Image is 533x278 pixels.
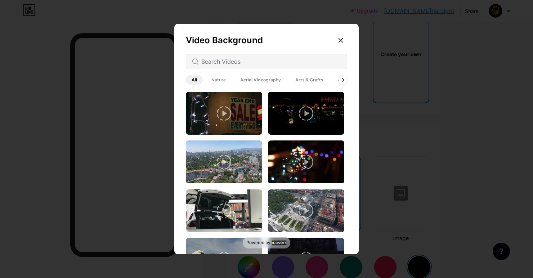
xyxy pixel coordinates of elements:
[186,75,203,85] span: All
[234,75,287,85] span: Aerial Videography
[206,75,232,85] span: Nature
[201,57,341,66] input: Search Videos
[290,75,329,85] span: Arts & Crafts
[332,75,370,85] span: Architecture
[186,35,263,45] span: Video Background
[246,240,270,246] span: Powered by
